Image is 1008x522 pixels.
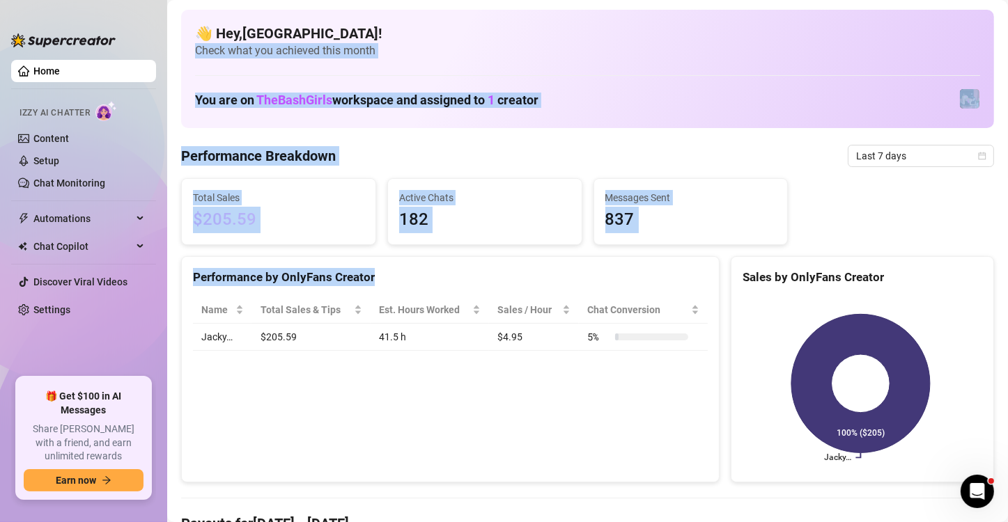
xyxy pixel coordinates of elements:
[579,296,708,324] th: Chat Conversion
[33,207,132,230] span: Automations
[33,155,59,166] a: Setup
[497,302,559,317] span: Sales / Hour
[824,453,851,463] text: Jacky…
[18,242,27,251] img: Chat Copilot
[961,475,994,508] iframe: Intercom live chat
[488,93,495,107] span: 1
[95,101,117,121] img: AI Chatter
[193,207,364,233] span: $205.59
[587,329,610,345] span: 5 %
[24,422,144,464] span: Share [PERSON_NAME] with a friend, and earn unlimited rewards
[856,145,986,166] span: Last 7 days
[379,302,470,317] div: Est. Hours Worked
[261,302,350,317] span: Total Sales & Tips
[193,324,252,351] td: Jacky…
[33,235,132,258] span: Chat Copilot
[605,207,777,233] span: 837
[195,43,980,58] span: Check what you achieved this month
[33,304,70,315] a: Settings
[18,213,29,224] span: thunderbolt
[371,324,489,351] td: 41.5 h
[11,33,116,47] img: logo-BBDzfeDw.svg
[33,177,105,189] a: Chat Monitoring
[978,152,986,160] span: calendar
[33,65,60,77] a: Home
[489,324,579,351] td: $4.95
[20,106,90,120] span: Izzy AI Chatter
[195,24,980,43] h4: 👋 Hey, [GEOGRAPHIC_DATA] !
[399,207,571,233] span: 182
[193,190,364,205] span: Total Sales
[743,268,982,287] div: Sales by OnlyFans Creator
[201,302,233,317] span: Name
[193,296,252,324] th: Name
[24,469,144,491] button: Earn nowarrow-right
[605,190,777,205] span: Messages Sent
[252,296,370,324] th: Total Sales & Tips
[33,276,127,287] a: Discover Viral Videos
[24,390,144,417] span: 🎁 Get $100 in AI Messages
[489,296,579,324] th: Sales / Hour
[399,190,571,205] span: Active Chats
[102,475,111,485] span: arrow-right
[195,93,538,108] h1: You are on workspace and assigned to creator
[181,146,336,166] h4: Performance Breakdown
[56,475,96,486] span: Earn now
[587,302,688,317] span: Chat Conversion
[960,89,979,109] img: Jacky
[33,133,69,144] a: Content
[193,268,708,287] div: Performance by OnlyFans Creator
[256,93,332,107] span: TheBashGirls
[252,324,370,351] td: $205.59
